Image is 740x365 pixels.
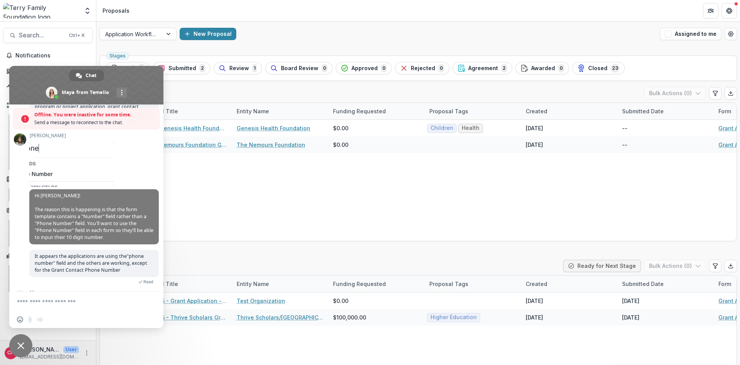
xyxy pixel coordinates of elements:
[725,87,737,99] button: Export table data
[136,276,232,292] div: Proposal Title
[19,32,64,39] span: Search...
[103,7,129,15] div: Proposals
[336,62,392,74] button: Approved0
[425,107,473,115] div: Proposal Tags
[265,62,333,74] button: Board Review0
[709,260,721,272] button: Edit table settings
[281,65,318,72] span: Board Review
[610,64,620,72] span: 23
[521,276,617,292] div: Created
[521,280,552,288] div: Created
[232,107,274,115] div: Entity Name
[703,3,718,19] button: Partners
[622,297,639,305] div: [DATE]
[106,62,150,74] button: Draft2
[232,280,274,288] div: Entity Name
[333,124,348,132] span: $0.00
[20,353,79,360] p: [EMAIL_ADDRESS][DOMAIN_NAME]
[452,62,512,74] button: Agreement2
[3,250,93,262] button: Open Data & Reporting
[660,28,721,40] button: Assigned to me
[328,107,390,115] div: Funding Requested
[34,111,156,119] span: Offline. You were inactive for some time.
[714,280,736,288] div: Form
[15,52,90,59] span: Notifications
[237,141,305,149] a: The Nemours Foundation
[237,124,310,132] a: Genesis Health Foundation
[9,334,32,357] a: Close chat
[232,276,328,292] div: Entity Name
[572,62,625,74] button: Closed23
[617,103,714,119] div: Submitted Date
[721,3,737,19] button: Get Help
[622,141,627,149] div: --
[321,64,328,72] span: 0
[515,62,569,74] button: Awarded0
[35,192,153,241] span: Hi [PERSON_NAME]! The reason this is happening is that the form template contains a "Number" fiel...
[69,70,104,81] a: Chat
[328,276,425,292] div: Funding Requested
[521,103,617,119] div: Created
[17,316,23,323] span: Insert an emoji
[328,103,425,119] div: Funding Requested
[136,103,232,119] div: Proposal Title
[109,53,126,59] span: Stages
[558,64,564,72] span: 0
[180,28,236,40] button: New Proposal
[725,260,737,272] button: Export table data
[328,280,390,288] div: Funding Requested
[617,276,714,292] div: Submitted Date
[151,313,227,321] a: 2025 - Thrive Scholars Grant Application Form - Program or Project
[17,292,140,311] textarea: Compose your message...
[395,62,449,74] button: Rejected0
[468,65,498,72] span: Agreement
[138,64,145,72] span: 2
[563,260,641,272] button: Ready for Next Stage
[151,297,227,305] a: 2025 - Grant Application - Program or Project
[425,276,521,292] div: Proposal Tags
[617,280,668,288] div: Submitted Date
[438,64,444,72] span: 0
[29,133,114,138] span: [PERSON_NAME]
[122,65,135,72] span: Draft
[140,124,227,132] a: 2025 - Genesis Health Foundation - Program or Project
[20,345,60,353] p: [PERSON_NAME]
[501,64,507,72] span: 2
[82,3,93,19] button: Open entity switcher
[237,313,324,321] a: Thrive Scholars/[GEOGRAPHIC_DATA]
[3,28,93,43] button: Search...
[725,28,737,40] button: Open table manager
[29,290,159,295] span: Maya
[526,297,543,305] div: [DATE]
[35,253,147,273] span: It appears the applications are using the"phone number" field and the others are working, except ...
[214,62,262,74] button: Review1
[3,204,93,217] button: Open Contacts
[425,280,473,288] div: Proposal Tags
[351,65,378,72] span: Approved
[34,119,156,126] span: Send a message to reconnect to the chat.
[333,141,348,149] span: $0.00
[199,64,205,72] span: 2
[622,124,627,132] div: --
[252,64,257,72] span: 1
[3,49,93,62] button: Notifications
[425,103,521,119] div: Proposal Tags
[140,141,227,149] a: 2025 - Nemours Foundation Grant Application Form - Program or Project
[622,313,639,321] div: [DATE]
[232,103,328,119] div: Entity Name
[617,107,668,115] div: Submitted Date
[3,65,93,77] a: Dashboard
[63,346,79,353] p: User
[333,297,348,305] span: $0.00
[237,297,285,305] a: Test Organization
[153,62,210,74] button: Submitted2
[411,65,435,72] span: Rejected
[99,5,133,16] nav: breadcrumb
